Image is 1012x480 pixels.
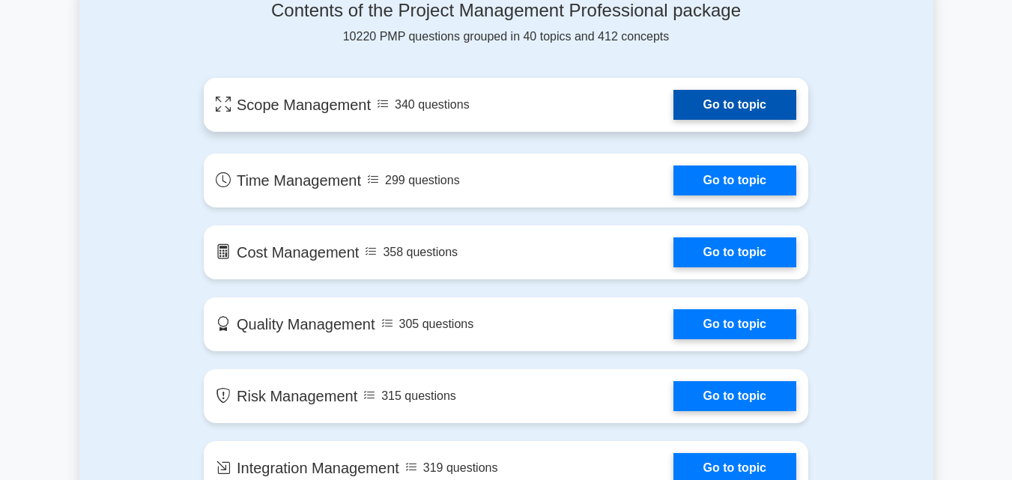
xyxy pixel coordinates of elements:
[673,309,796,339] a: Go to topic
[673,165,796,195] a: Go to topic
[673,90,796,120] a: Go to topic
[673,381,796,411] a: Go to topic
[673,237,796,267] a: Go to topic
